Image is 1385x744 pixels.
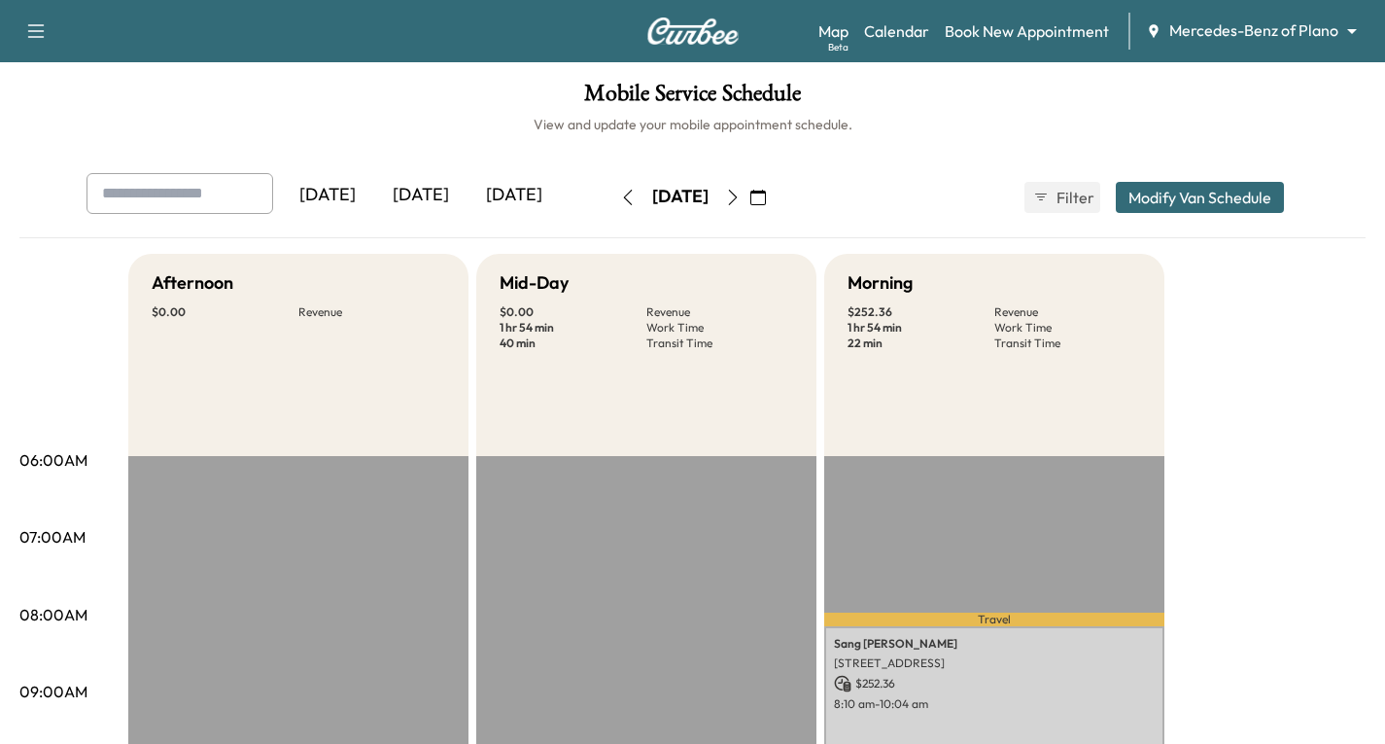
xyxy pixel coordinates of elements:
a: Book New Appointment [945,19,1109,43]
p: Revenue [646,304,793,320]
p: 8:10 am - 10:04 am [834,696,1155,712]
p: 22 min [848,336,994,351]
p: Revenue [298,304,445,320]
p: $ 252.36 [848,304,994,320]
p: Sang [PERSON_NAME] [834,636,1155,652]
div: Beta [828,40,848,54]
h5: Morning [848,269,913,297]
a: MapBeta [818,19,848,43]
div: [DATE] [467,173,561,218]
p: 07:00AM [19,525,86,549]
h1: Mobile Service Schedule [19,82,1366,115]
p: 06:00AM [19,448,87,472]
p: $ 0.00 [152,304,298,320]
p: Transit Time [646,336,793,351]
p: $ 252.36 [834,675,1155,692]
p: Work Time [646,320,793,336]
span: Mercedes-Benz of Plano [1169,19,1338,42]
a: Calendar [864,19,929,43]
p: 1 hr 54 min [848,320,994,336]
p: 09:00AM [19,680,87,703]
p: Travel [824,613,1164,625]
span: Filter [1056,186,1091,209]
p: Transit Time [994,336,1141,351]
img: Curbee Logo [646,18,740,45]
p: 40 min [500,336,646,351]
p: [STREET_ADDRESS] [834,655,1155,671]
p: Work Time [994,320,1141,336]
button: Modify Van Schedule [1116,182,1284,213]
h6: View and update your mobile appointment schedule. [19,115,1366,134]
p: 08:00AM [19,603,87,626]
button: Filter [1024,182,1100,213]
h5: Mid-Day [500,269,569,297]
p: $ 0.00 [500,304,646,320]
h5: Afternoon [152,269,233,297]
div: [DATE] [281,173,374,218]
p: 1 hr 54 min [500,320,646,336]
div: [DATE] [374,173,467,218]
div: [DATE] [652,185,709,209]
p: Revenue [994,304,1141,320]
